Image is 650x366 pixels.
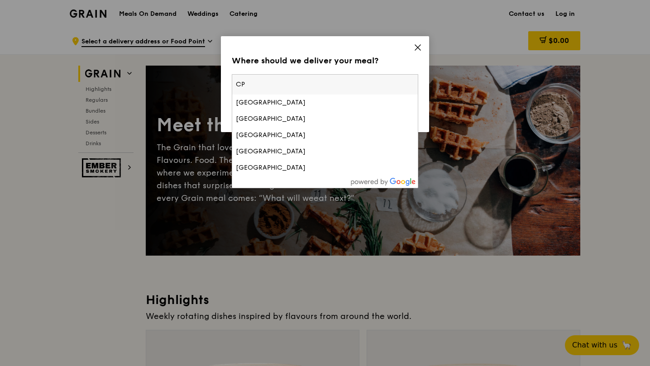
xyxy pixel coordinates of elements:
[236,131,370,140] div: [GEOGRAPHIC_DATA]
[236,114,370,124] div: [GEOGRAPHIC_DATA]
[236,147,370,156] div: [GEOGRAPHIC_DATA]
[232,54,418,67] div: Where should we deliver your meal?
[236,163,370,172] div: [GEOGRAPHIC_DATA]
[351,178,416,186] img: powered-by-google.60e8a832.png
[236,98,370,107] div: [GEOGRAPHIC_DATA]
